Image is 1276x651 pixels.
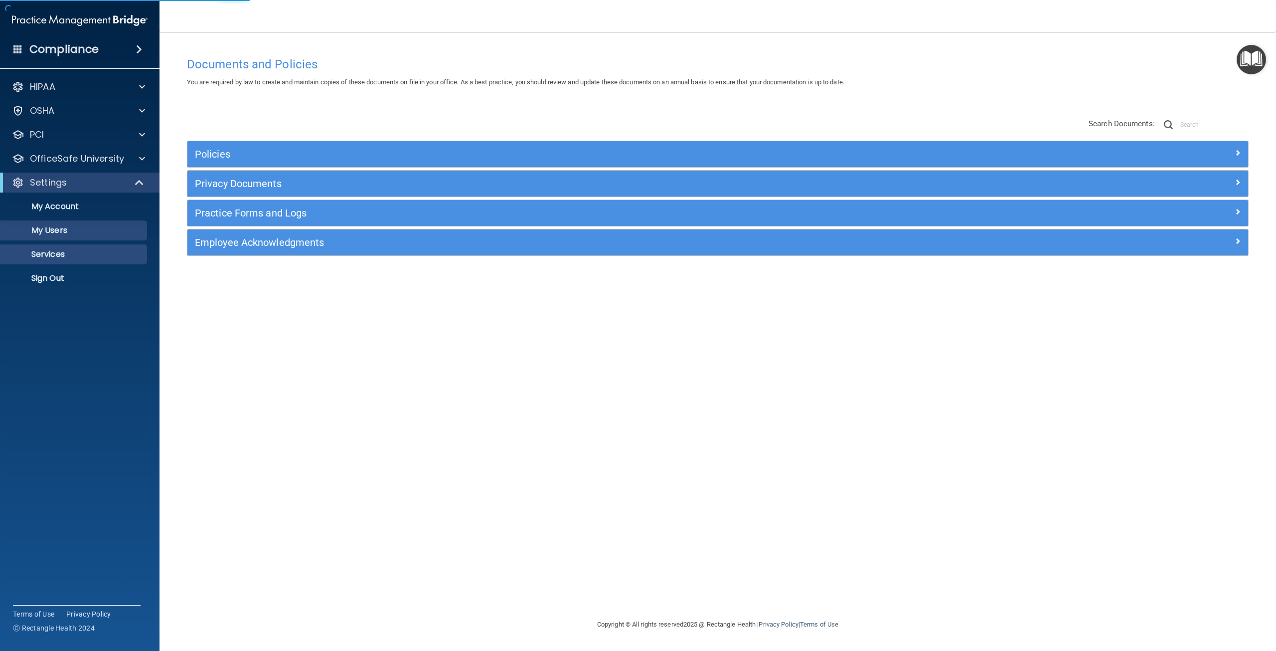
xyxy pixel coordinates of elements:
[195,176,1241,192] a: Privacy Documents
[195,205,1241,221] a: Practice Forms and Logs
[30,177,67,189] p: Settings
[195,149,975,160] h5: Policies
[195,146,1241,162] a: Policies
[195,237,975,248] h5: Employee Acknowledgments
[1164,120,1173,129] img: ic-search.3b580494.png
[12,129,145,141] a: PCI
[30,81,55,93] p: HIPAA
[6,225,143,235] p: My Users
[1089,119,1155,128] span: Search Documents:
[800,621,838,628] a: Terms of Use
[187,58,1249,71] h4: Documents and Policies
[13,609,54,619] a: Terms of Use
[6,202,143,212] p: My Account
[1237,45,1266,74] button: Open Resource Center
[30,153,124,165] p: OfficeSafe University
[6,249,143,259] p: Services
[12,153,145,165] a: OfficeSafe University
[195,178,975,189] h5: Privacy Documents
[195,208,975,218] h5: Practice Forms and Logs
[187,78,844,86] span: You are required by law to create and maintain copies of these documents on file in your office. ...
[195,234,1241,250] a: Employee Acknowledgments
[12,81,145,93] a: HIPAA
[30,105,55,117] p: OSHA
[759,621,798,628] a: Privacy Policy
[6,273,143,283] p: Sign Out
[1180,117,1249,132] input: Search
[12,177,145,189] a: Settings
[13,623,95,633] span: Ⓒ Rectangle Health 2024
[12,10,148,30] img: PMB logo
[66,609,111,619] a: Privacy Policy
[29,42,99,56] h4: Compliance
[12,105,145,117] a: OSHA
[30,129,44,141] p: PCI
[536,609,900,641] div: Copyright © All rights reserved 2025 @ Rectangle Health | |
